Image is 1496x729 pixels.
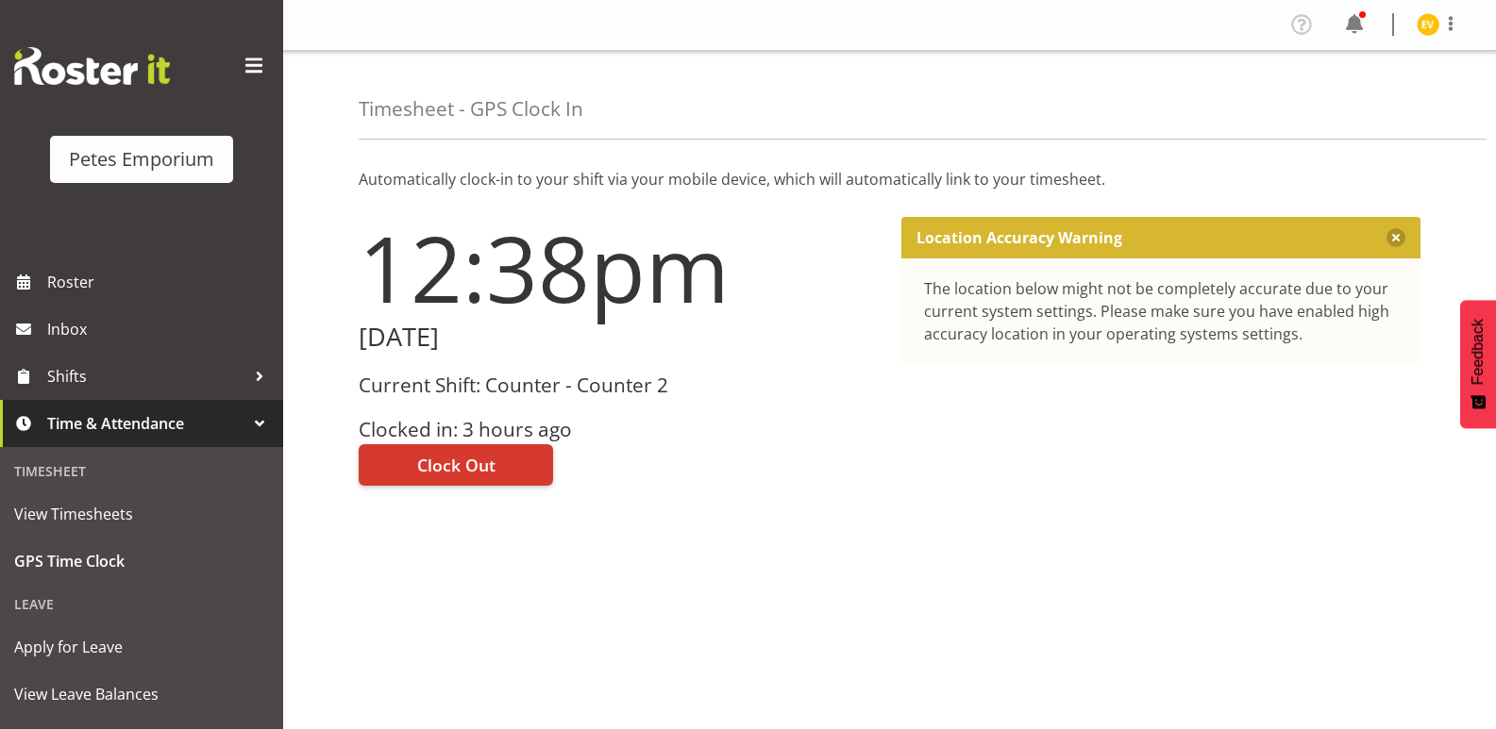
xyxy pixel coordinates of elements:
h2: [DATE] [359,323,879,352]
a: Apply for Leave [5,623,278,671]
button: Clock Out [359,444,553,486]
h4: Timesheet - GPS Clock In [359,98,583,120]
span: Time & Attendance [47,409,245,438]
button: Close message [1387,228,1405,247]
span: GPS Time Clock [14,547,269,575]
span: View Leave Balances [14,680,269,708]
p: Automatically clock-in to your shift via your mobile device, which will automatically link to you... [359,168,1420,191]
span: Feedback [1470,319,1487,385]
span: Roster [47,268,274,296]
a: GPS Time Clock [5,538,278,585]
div: Leave [5,585,278,623]
img: Rosterit website logo [14,47,170,85]
span: Apply for Leave [14,633,269,661]
span: View Timesheets [14,500,269,528]
button: Feedback - Show survey [1460,300,1496,428]
p: Location Accuracy Warning [916,228,1122,247]
div: The location below might not be completely accurate due to your current system settings. Please m... [924,277,1399,345]
span: Shifts [47,362,245,390]
span: Clock Out [417,453,496,477]
a: View Timesheets [5,490,278,538]
div: Petes Emporium [69,145,214,174]
span: Inbox [47,315,274,343]
h3: Current Shift: Counter - Counter 2 [359,374,879,396]
a: View Leave Balances [5,671,278,718]
h3: Clocked in: 3 hours ago [359,419,879,440]
div: Timesheet [5,452,278,490]
img: eva-vailini10223.jpg [1417,13,1439,36]
h1: 12:38pm [359,217,879,319]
